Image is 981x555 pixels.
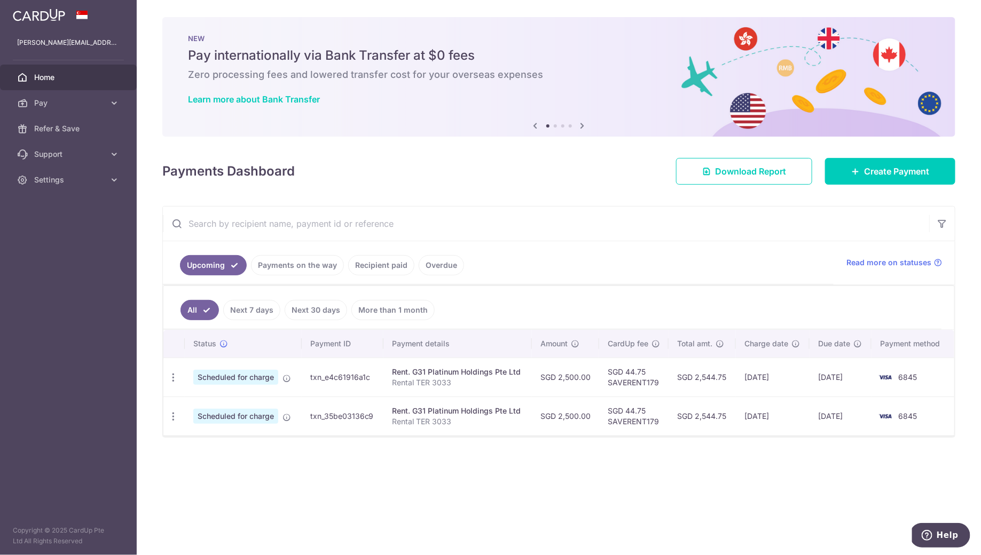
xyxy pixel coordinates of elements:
[180,255,247,275] a: Upcoming
[348,255,414,275] a: Recipient paid
[302,330,384,358] th: Payment ID
[188,47,930,64] h5: Pay internationally via Bank Transfer at $0 fees
[34,175,105,185] span: Settings
[302,397,384,435] td: txn_35be03136c9
[392,377,523,388] p: Rental TER 3033
[810,397,872,435] td: [DATE]
[532,397,599,435] td: SGD 2,500.00
[540,338,568,349] span: Amount
[864,165,929,178] span: Create Payment
[302,358,384,397] td: txn_e4c61916a1c
[532,358,599,397] td: SGD 2,500.00
[872,330,954,358] th: Payment method
[818,338,850,349] span: Due date
[13,9,65,21] img: CardUp
[193,370,278,385] span: Scheduled for charge
[669,358,736,397] td: SGD 2,544.75
[912,523,970,550] iframe: Opens a widget where you can find more information
[285,300,347,320] a: Next 30 days
[875,410,896,423] img: Bank Card
[351,300,435,320] a: More than 1 month
[34,98,105,108] span: Pay
[810,358,872,397] td: [DATE]
[180,300,219,320] a: All
[715,165,786,178] span: Download Report
[846,257,931,268] span: Read more on statuses
[188,94,320,105] a: Learn more about Bank Transfer
[34,123,105,134] span: Refer & Save
[736,397,810,435] td: [DATE]
[846,257,942,268] a: Read more on statuses
[392,367,523,377] div: Rent. G31 Platinum Holdings Pte Ltd
[162,162,295,181] h4: Payments Dashboard
[599,397,669,435] td: SGD 44.75 SAVERENT179
[669,397,736,435] td: SGD 2,544.75
[875,371,896,384] img: Bank Card
[188,68,930,81] h6: Zero processing fees and lowered transfer cost for your overseas expenses
[193,409,278,424] span: Scheduled for charge
[744,338,788,349] span: Charge date
[17,37,120,48] p: [PERSON_NAME][EMAIL_ADDRESS][DOMAIN_NAME]
[898,372,917,382] span: 6845
[392,406,523,416] div: Rent. G31 Platinum Holdings Pte Ltd
[608,338,648,349] span: CardUp fee
[383,330,532,358] th: Payment details
[193,338,216,349] span: Status
[825,158,955,185] a: Create Payment
[162,17,955,137] img: Bank transfer banner
[898,411,917,421] span: 6845
[34,72,105,83] span: Home
[677,338,712,349] span: Total amt.
[676,158,812,185] a: Download Report
[34,149,105,160] span: Support
[599,358,669,397] td: SGD 44.75 SAVERENT179
[419,255,464,275] a: Overdue
[392,416,523,427] p: Rental TER 3033
[163,207,929,241] input: Search by recipient name, payment id or reference
[188,34,930,43] p: NEW
[251,255,344,275] a: Payments on the way
[736,358,810,397] td: [DATE]
[223,300,280,320] a: Next 7 days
